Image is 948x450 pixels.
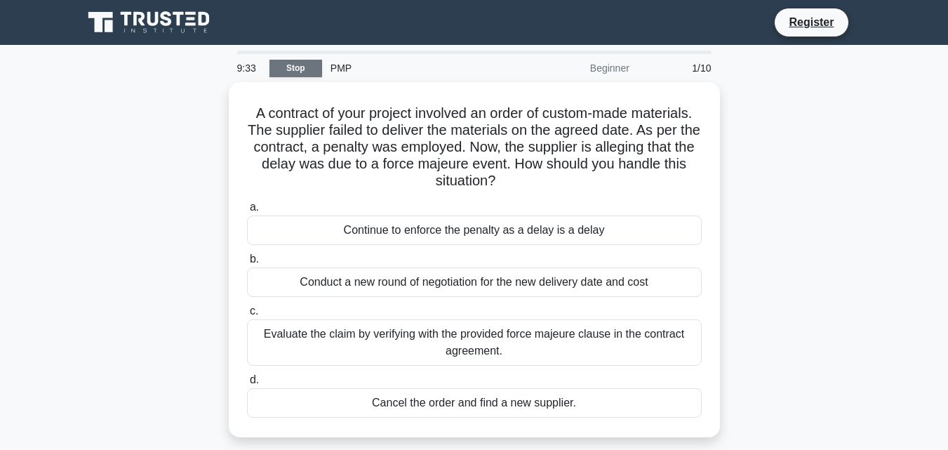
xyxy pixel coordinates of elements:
[247,388,702,418] div: Cancel the order and find a new supplier.
[250,305,258,317] span: c.
[247,319,702,366] div: Evaluate the claim by verifying with the provided force majeure clause in the contract agreement.
[780,13,842,31] a: Register
[246,105,703,190] h5: A contract of your project involved an order of custom-made materials. The supplier failed to del...
[247,267,702,297] div: Conduct a new round of negotiation for the new delivery date and cost
[229,54,269,82] div: 9:33
[250,253,259,265] span: b.
[515,54,638,82] div: Beginner
[269,60,322,77] a: Stop
[250,201,259,213] span: a.
[638,54,720,82] div: 1/10
[250,373,259,385] span: d.
[247,216,702,245] div: Continue to enforce the penalty as a delay is a delay
[322,54,515,82] div: PMP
